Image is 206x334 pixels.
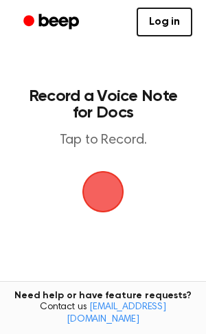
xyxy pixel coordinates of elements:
[14,9,91,36] a: Beep
[25,88,181,121] h1: Record a Voice Note for Docs
[67,302,166,324] a: [EMAIL_ADDRESS][DOMAIN_NAME]
[137,8,192,36] a: Log in
[8,302,198,326] span: Contact us
[25,132,181,149] p: Tap to Record.
[82,171,124,212] img: Beep Logo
